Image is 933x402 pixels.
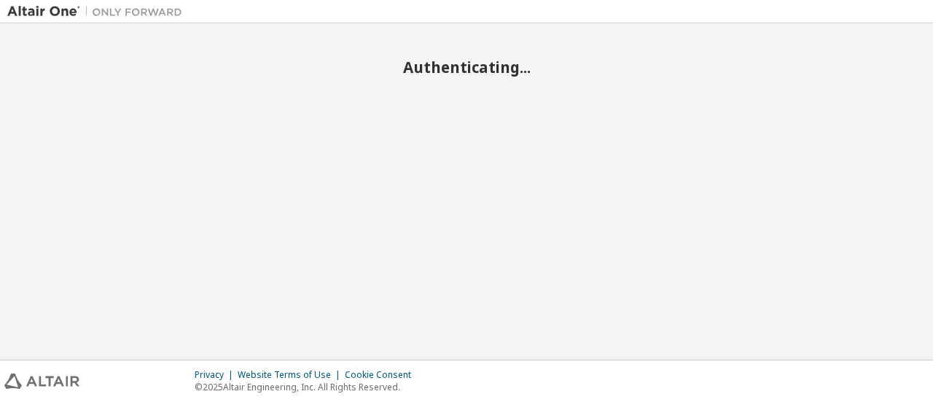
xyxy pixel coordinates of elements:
[345,369,420,381] div: Cookie Consent
[4,374,79,389] img: altair_logo.svg
[7,58,926,77] h2: Authenticating...
[238,369,345,381] div: Website Terms of Use
[195,381,420,393] p: © 2025 Altair Engineering, Inc. All Rights Reserved.
[195,369,238,381] div: Privacy
[7,4,190,19] img: Altair One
